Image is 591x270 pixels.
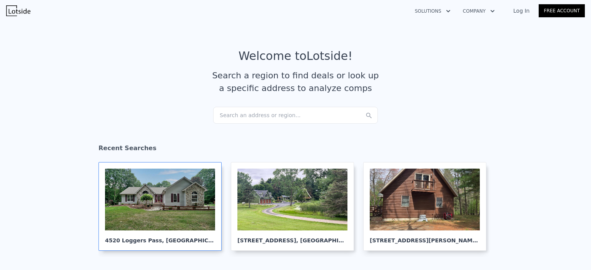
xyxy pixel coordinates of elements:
a: Log In [504,7,539,15]
div: 4520 Loggers Pass , [GEOGRAPHIC_DATA] [105,230,215,244]
button: Company [457,4,501,18]
button: Solutions [409,4,457,18]
img: Lotside [6,5,30,16]
a: [STREET_ADDRESS][PERSON_NAME], [GEOGRAPHIC_DATA] [363,162,492,251]
div: Recent Searches [98,137,492,162]
div: [STREET_ADDRESS] , [GEOGRAPHIC_DATA] [237,230,347,244]
a: [STREET_ADDRESS], [GEOGRAPHIC_DATA] [231,162,360,251]
a: 4520 Loggers Pass, [GEOGRAPHIC_DATA] [98,162,228,251]
a: Free Account [539,4,585,17]
div: [STREET_ADDRESS][PERSON_NAME] , [GEOGRAPHIC_DATA] [370,230,480,244]
div: Welcome to Lotside ! [239,49,353,63]
div: Search a region to find deals or look up a specific address to analyze comps [209,69,382,94]
div: Search an address or region... [213,107,378,124]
